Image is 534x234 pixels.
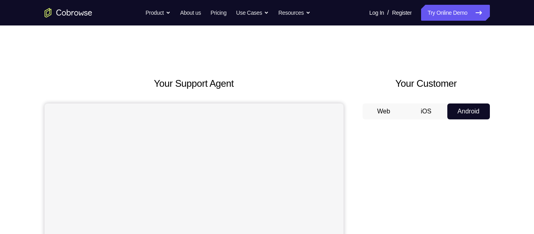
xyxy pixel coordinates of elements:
button: iOS [405,103,447,119]
button: Android [447,103,490,119]
h2: Your Support Agent [45,76,344,91]
a: Go to the home page [45,8,92,18]
button: Web [363,103,405,119]
a: Log In [369,5,384,21]
a: Try Online Demo [421,5,489,21]
button: Resources [278,5,311,21]
h2: Your Customer [363,76,490,91]
button: Product [146,5,171,21]
button: Use Cases [236,5,269,21]
a: About us [180,5,201,21]
a: Register [392,5,412,21]
a: Pricing [210,5,226,21]
span: / [387,8,389,18]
